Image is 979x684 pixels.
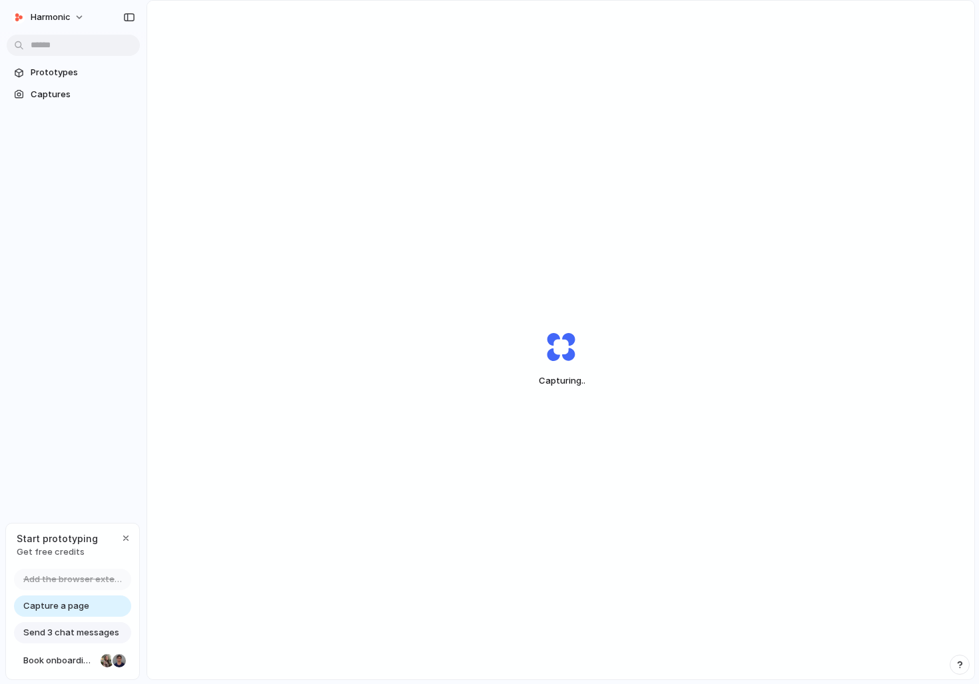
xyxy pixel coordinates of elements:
span: Capturing [516,374,605,388]
span: Send 3 chat messages [23,626,119,639]
div: Nicole Kubica [99,653,115,669]
a: Prototypes [7,63,140,83]
span: Book onboarding call [23,654,95,667]
div: Christian Iacullo [111,653,127,669]
a: Book onboarding call [14,650,131,671]
span: Get free credits [17,545,98,559]
span: Captures [31,88,135,101]
span: Harmonic [31,11,71,24]
span: Capture a page [23,599,89,613]
span: .. [581,375,585,386]
span: Start prototyping [17,531,98,545]
span: Add the browser extension [23,573,123,586]
button: Harmonic [7,7,91,28]
a: Captures [7,85,140,105]
span: Prototypes [31,66,135,79]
